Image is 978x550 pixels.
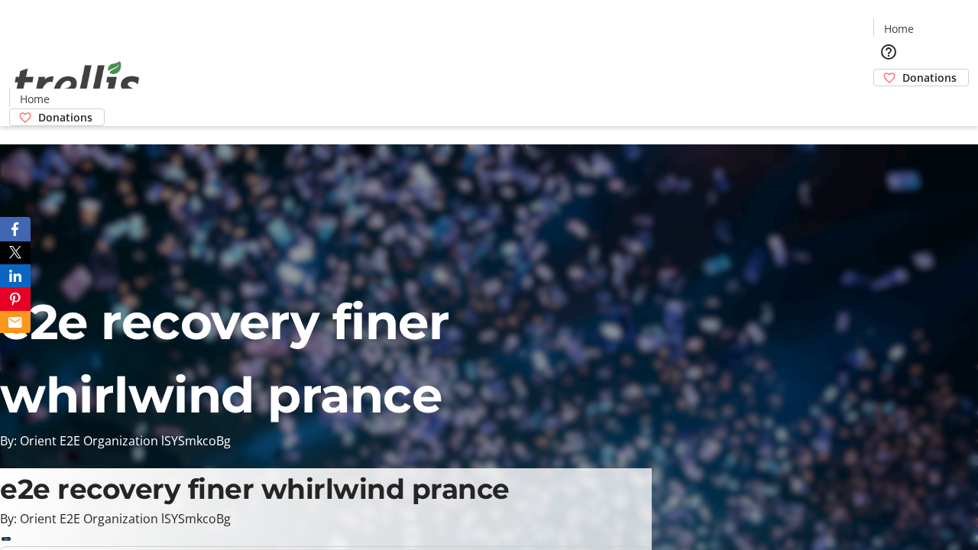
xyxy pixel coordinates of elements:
[873,86,904,117] button: Cart
[9,44,145,121] img: Orient E2E Organization lSYSmkcoBg's Logo
[38,109,92,125] span: Donations
[874,21,923,37] a: Home
[902,70,957,86] span: Donations
[10,91,59,107] a: Home
[884,21,914,37] span: Home
[873,69,969,86] a: Donations
[9,108,105,126] a: Donations
[873,37,904,67] button: Help
[20,91,50,107] span: Home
